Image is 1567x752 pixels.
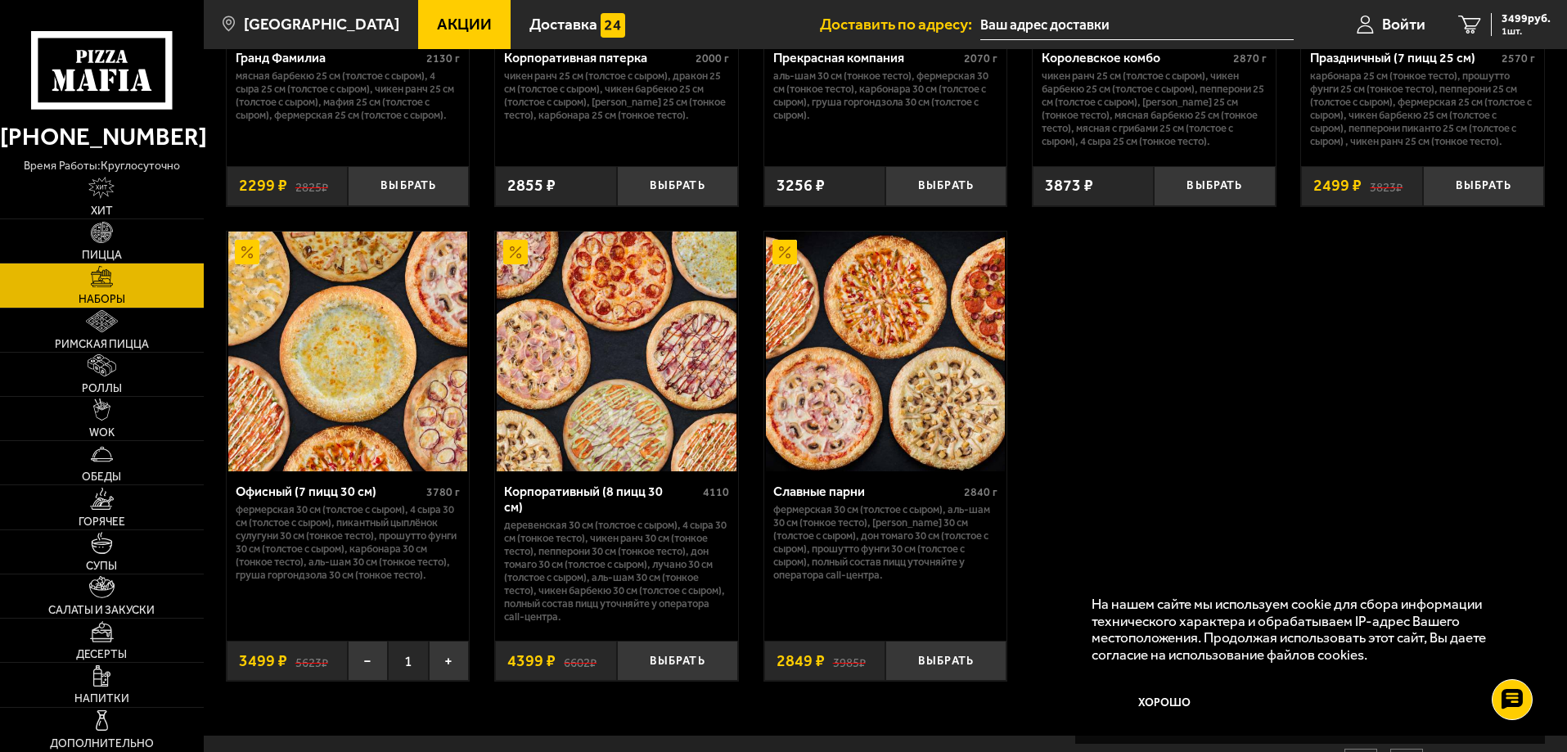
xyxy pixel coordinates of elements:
[1154,166,1275,206] button: Выбрать
[777,178,825,194] span: 3256 ₽
[1092,596,1520,664] p: На нашем сайте мы используем cookie для сбора информации технического характера и обрабатываем IP...
[772,240,797,264] img: Акционный
[82,250,122,261] span: Пицца
[507,653,556,669] span: 4399 ₽
[236,50,423,65] div: Гранд Фамилиа
[1310,50,1497,65] div: Праздничный (7 пицц 25 см)
[426,52,460,65] span: 2130 г
[1233,52,1267,65] span: 2870 г
[437,16,492,32] span: Акции
[429,641,469,681] button: +
[1092,679,1239,728] button: Хорошо
[244,16,399,32] span: [GEOGRAPHIC_DATA]
[227,232,470,471] a: АкционныйОфисный (7 пицц 30 см)
[236,484,423,499] div: Офисный (7 пицц 30 см)
[79,294,125,305] span: Наборы
[507,178,556,194] span: 2855 ₽
[773,484,961,499] div: Славные парни
[235,240,259,264] img: Акционный
[833,653,866,669] s: 3985 ₽
[564,653,597,669] s: 6602 ₽
[503,240,528,264] img: Акционный
[773,70,998,122] p: Аль-Шам 30 см (тонкое тесто), Фермерская 30 см (тонкое тесто), Карбонара 30 см (толстое с сыром),...
[773,503,998,582] p: Фермерская 30 см (толстое с сыром), Аль-Шам 30 см (тонкое тесто), [PERSON_NAME] 30 см (толстое с ...
[497,232,736,471] img: Корпоративный (8 пицц 30 см)
[388,641,428,681] span: 1
[348,166,469,206] button: Выбрать
[1370,178,1403,194] s: 3823 ₽
[76,649,127,660] span: Десерты
[964,485,997,499] span: 2840 г
[696,52,729,65] span: 2000 г
[79,516,125,528] span: Горячее
[348,641,388,681] button: −
[1045,178,1093,194] span: 3873 ₽
[426,485,460,499] span: 3780 г
[766,232,1005,471] img: Славные парни
[50,738,154,750] span: Дополнительно
[964,52,997,65] span: 2070 г
[82,471,121,483] span: Обеды
[529,16,597,32] span: Доставка
[239,653,287,669] span: 3499 ₽
[504,484,699,515] div: Корпоративный (8 пицц 30 см)
[495,232,738,471] a: АкционныйКорпоративный (8 пицц 30 см)
[48,605,155,616] span: Салаты и закуски
[91,205,113,217] span: Хит
[1423,166,1544,206] button: Выбрать
[1382,16,1425,32] span: Войти
[1502,13,1551,25] span: 3499 руб.
[74,693,129,705] span: Напитки
[86,561,117,572] span: Супы
[295,178,328,194] s: 2825 ₽
[764,232,1007,471] a: АкционныйСлавные парни
[703,485,729,499] span: 4110
[1042,50,1229,65] div: Королевское комбо
[504,70,729,122] p: Чикен Ранч 25 см (толстое с сыром), Дракон 25 см (толстое с сыром), Чикен Барбекю 25 см (толстое ...
[504,50,691,65] div: Корпоративная пятерка
[1042,70,1267,148] p: Чикен Ранч 25 см (толстое с сыром), Чикен Барбекю 25 см (толстое с сыром), Пепперони 25 см (толст...
[239,178,287,194] span: 2299 ₽
[504,519,729,624] p: Деревенская 30 см (толстое с сыром), 4 сыра 30 см (тонкое тесто), Чикен Ранч 30 см (тонкое тесто)...
[228,232,467,471] img: Офисный (7 пицц 30 см)
[617,166,738,206] button: Выбрать
[55,339,149,350] span: Римская пицца
[295,653,328,669] s: 5623 ₽
[236,70,461,122] p: Мясная Барбекю 25 см (толстое с сыром), 4 сыра 25 см (толстое с сыром), Чикен Ранч 25 см (толстое...
[820,16,980,32] span: Доставить по адресу:
[601,13,625,38] img: 15daf4d41897b9f0e9f617042186c801.svg
[777,653,825,669] span: 2849 ₽
[773,50,961,65] div: Прекрасная компания
[89,427,115,439] span: WOK
[885,166,1006,206] button: Выбрать
[885,641,1006,681] button: Выбрать
[980,10,1294,40] input: Ваш адрес доставки
[617,641,738,681] button: Выбрать
[1502,26,1551,36] span: 1 шт.
[236,503,461,582] p: Фермерская 30 см (толстое с сыром), 4 сыра 30 см (толстое с сыром), Пикантный цыплёнок сулугуни 3...
[82,383,122,394] span: Роллы
[1310,70,1535,148] p: Карбонара 25 см (тонкое тесто), Прошутто Фунги 25 см (тонкое тесто), Пепперони 25 см (толстое с с...
[1313,178,1362,194] span: 2499 ₽
[1502,52,1535,65] span: 2570 г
